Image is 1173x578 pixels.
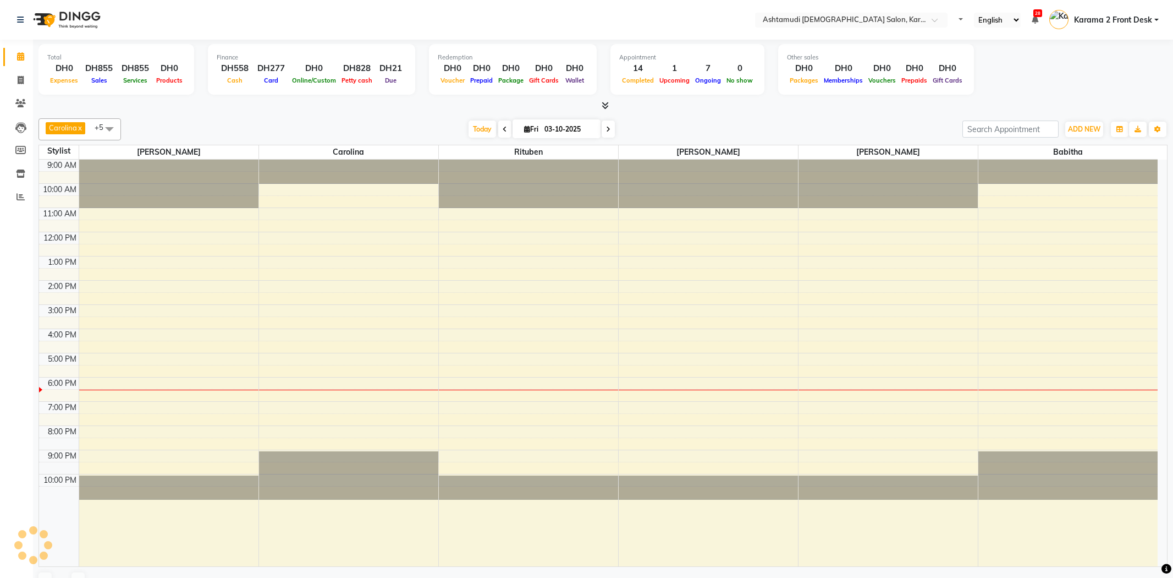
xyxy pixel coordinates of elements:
span: +5 [95,123,112,132]
div: 7:00 PM [46,402,79,413]
span: 28 [1033,9,1042,17]
div: 3:00 PM [46,305,79,317]
span: Prepaid [467,77,495,84]
div: 4:00 PM [46,329,79,341]
span: Voucher [438,77,467,84]
div: DH828 [339,62,375,75]
span: [PERSON_NAME] [79,145,258,159]
a: 28 [1032,15,1038,25]
div: DH0 [930,62,965,75]
span: Completed [619,77,657,84]
div: DH0 [153,62,185,75]
span: Gift Cards [526,77,561,84]
div: DH0 [899,62,930,75]
span: Packages [787,77,821,84]
span: Petty cash [339,77,375,84]
span: Carolina [259,145,438,159]
div: DH21 [375,62,406,75]
div: 14 [619,62,657,75]
span: Online/Custom [289,77,339,84]
span: Rituben [439,145,618,159]
span: Due [382,77,399,84]
div: DH277 [253,62,289,75]
div: 0 [724,62,756,75]
span: Babitha [978,145,1158,159]
div: Other sales [787,53,965,62]
div: DH855 [117,62,153,75]
span: Services [120,77,150,84]
div: 10:00 AM [41,184,79,195]
div: 1 [657,62,692,75]
div: 7 [692,62,724,75]
span: Cash [224,77,245,84]
div: DH0 [495,62,526,75]
span: [PERSON_NAME] [619,145,798,159]
div: DH0 [438,62,467,75]
div: 10:00 PM [41,475,79,486]
div: DH0 [561,62,588,75]
span: No show [724,77,756,84]
button: ADD NEW [1065,122,1103,137]
span: Today [469,121,496,138]
span: Memberships [821,77,866,84]
div: 5:00 PM [46,353,79,365]
span: Card [261,77,281,84]
div: DH0 [47,62,81,75]
span: Karama 2 Front Desk [1074,14,1152,26]
div: DH855 [81,62,117,75]
span: Vouchers [866,77,899,84]
img: logo [28,4,103,35]
div: DH0 [467,62,495,75]
span: Prepaids [899,77,930,84]
div: DH0 [821,62,866,75]
span: Sales [89,77,110,84]
span: ADD NEW [1068,125,1100,133]
div: DH558 [217,62,253,75]
div: 8:00 PM [46,426,79,438]
span: Fri [521,125,541,133]
span: Upcoming [657,77,692,84]
a: x [77,123,82,132]
div: 1:00 PM [46,257,79,268]
div: Total [47,53,185,62]
input: Search Appointment [962,121,1059,138]
div: DH0 [289,62,339,75]
div: 9:00 PM [46,450,79,462]
div: Finance [217,53,406,62]
span: Products [153,77,185,84]
div: DH0 [526,62,561,75]
span: [PERSON_NAME] [798,145,978,159]
div: 6:00 PM [46,378,79,389]
div: DH0 [787,62,821,75]
input: 2025-10-03 [541,121,596,138]
span: Expenses [47,77,81,84]
span: Carolina [49,123,77,132]
span: Ongoing [692,77,724,84]
div: 12:00 PM [41,232,79,244]
div: Stylist [39,145,79,157]
div: 11:00 AM [41,208,79,220]
span: Wallet [563,77,587,84]
div: Redemption [438,53,588,62]
span: Package [495,77,526,84]
div: 2:00 PM [46,281,79,292]
div: 9:00 AM [45,160,79,171]
span: Gift Cards [930,77,965,84]
div: DH0 [866,62,899,75]
div: Appointment [619,53,756,62]
img: Karama 2 Front Desk [1049,10,1069,29]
